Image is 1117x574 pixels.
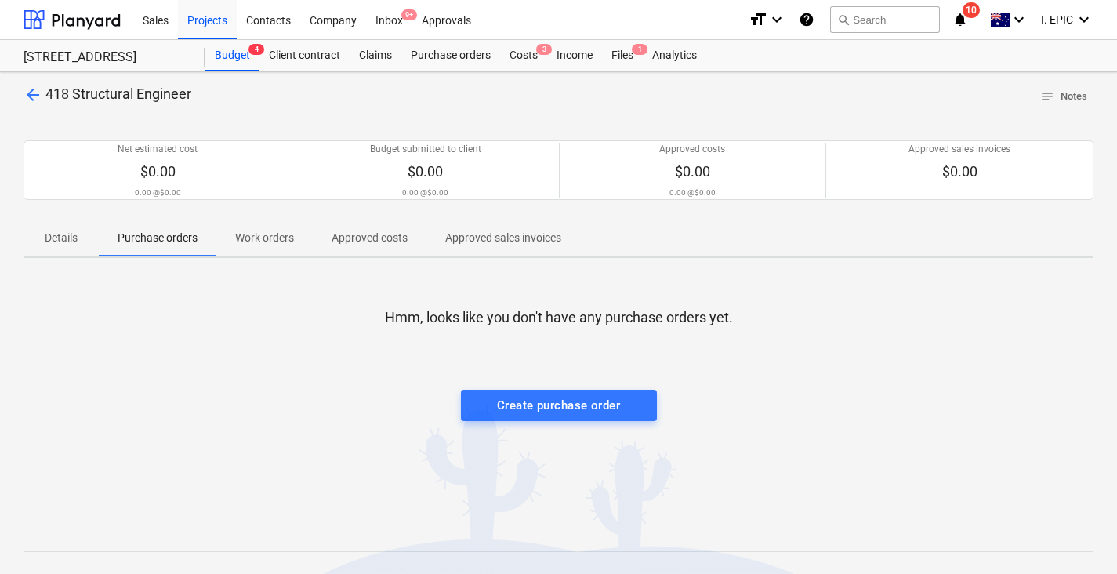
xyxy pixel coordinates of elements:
span: 418 Structural Engineer [45,85,191,102]
span: 10 [963,2,980,18]
span: 9+ [401,9,417,20]
p: Work orders [235,230,294,246]
div: Budget [205,40,259,71]
a: Income [547,40,602,71]
a: Client contract [259,40,350,71]
span: $0.00 [675,163,710,180]
p: 0.00 @ $0.00 [402,187,448,198]
i: keyboard_arrow_down [1010,10,1028,29]
span: search [837,13,850,26]
span: Notes [1040,88,1087,106]
span: 4 [248,44,264,55]
a: Files1 [602,40,643,71]
div: Costs [500,40,547,71]
span: I. EPIC [1041,13,1073,26]
i: keyboard_arrow_down [767,10,786,29]
a: Purchase orders [401,40,500,71]
p: 0.00 @ $0.00 [135,187,181,198]
span: $0.00 [942,163,977,180]
a: Costs3 [500,40,547,71]
button: Search [830,6,940,33]
div: [STREET_ADDRESS] [24,49,187,66]
span: $0.00 [140,163,176,180]
p: Details [42,230,80,246]
p: Hmm, looks like you don't have any purchase orders yet. [385,308,733,327]
a: Analytics [643,40,706,71]
i: keyboard_arrow_down [1075,10,1093,29]
p: Budget submitted to client [370,143,481,156]
p: Net estimated cost [118,143,198,156]
span: notes [1040,89,1054,104]
iframe: Chat Widget [1039,499,1117,574]
p: Approved sales invoices [908,143,1010,156]
a: Budget4 [205,40,259,71]
p: Purchase orders [118,230,198,246]
p: Approved costs [332,230,408,246]
i: Knowledge base [799,10,814,29]
i: notifications [952,10,968,29]
div: Create purchase order [497,395,620,416]
button: Create purchase order [461,390,657,421]
span: 1 [632,44,647,55]
a: Claims [350,40,401,71]
span: 3 [536,44,552,55]
button: Notes [1034,85,1093,109]
span: arrow_back [24,85,42,104]
p: Approved costs [659,143,725,156]
p: 0.00 @ $0.00 [669,187,716,198]
span: $0.00 [408,163,443,180]
div: Files [602,40,643,71]
i: format_size [749,10,767,29]
p: Approved sales invoices [445,230,561,246]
